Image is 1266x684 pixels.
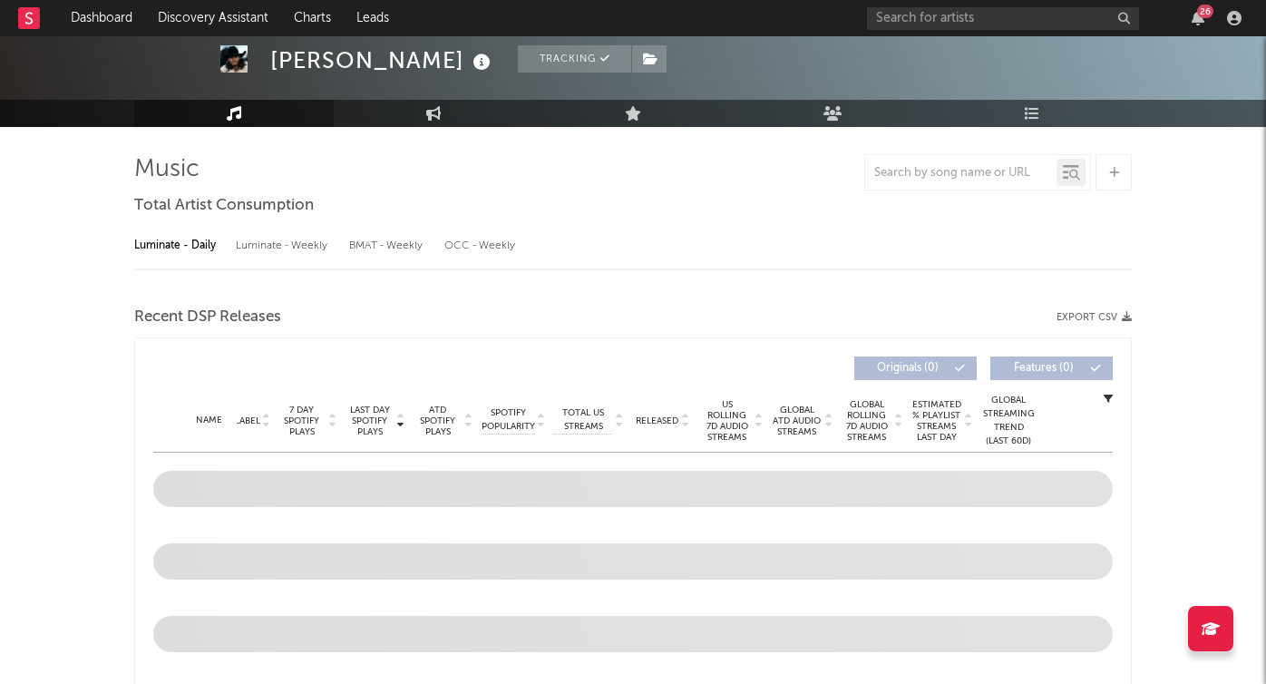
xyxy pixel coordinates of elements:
span: US Rolling 7D Audio Streams [702,399,752,443]
span: Originals ( 0 ) [866,363,949,374]
div: Name [190,414,228,427]
button: 26 [1192,11,1204,25]
div: Global Streaming Trend (Last 60D) [981,394,1036,448]
span: Global ATD Audio Streams [772,405,822,437]
button: Originals(0) [854,357,977,380]
div: OCC - Weekly [444,230,517,261]
span: Estimated % Playlist Streams Last Day [911,399,961,443]
span: Total US Streams [554,406,612,434]
span: Recent DSP Releases [134,307,281,328]
input: Search for artists [867,7,1139,30]
button: Tracking [518,45,631,73]
button: Features(0) [990,357,1113,380]
input: Search by song name or URL [865,166,1057,181]
span: Features ( 0 ) [1002,363,1086,374]
span: Last Day Spotify Plays [346,405,394,437]
div: [PERSON_NAME] [270,45,495,75]
span: Label [235,415,260,426]
div: BMAT - Weekly [349,230,426,261]
span: Spotify Popularity [482,406,535,434]
div: Luminate - Weekly [236,230,331,261]
button: Export CSV [1057,312,1132,323]
div: 26 [1197,5,1213,18]
span: 7 Day Spotify Plays [278,405,326,437]
span: Released [636,415,678,426]
span: Global Rolling 7D Audio Streams [842,399,891,443]
span: Total Artist Consumption [134,195,314,217]
div: Luminate - Daily [134,230,218,261]
span: ATD Spotify Plays [414,405,462,437]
